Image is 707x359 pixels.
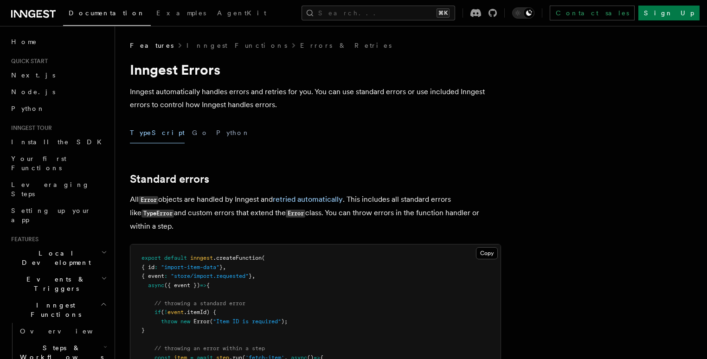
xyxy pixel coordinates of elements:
span: Documentation [69,9,145,17]
span: .createFunction [213,255,262,261]
span: } [219,264,223,270]
span: async [148,282,164,288]
span: "Item ID is required" [213,318,281,325]
span: "import-item-data" [161,264,219,270]
span: Quick start [7,58,48,65]
span: Overview [20,327,116,335]
button: Toggle dark mode [512,7,534,19]
span: => [200,282,206,288]
a: Python [7,100,109,117]
span: export [141,255,161,261]
span: throw [161,318,177,325]
span: Inngest tour [7,124,52,132]
span: Node.js [11,88,55,96]
span: , [223,264,226,270]
p: All objects are handled by Inngest and . This includes all standard errors like and custom errors... [130,193,501,233]
span: ( [210,318,213,325]
a: Setting up your app [7,202,109,228]
span: Python [11,105,45,112]
span: { [206,282,210,288]
span: { event [141,273,164,279]
a: Your first Functions [7,150,109,176]
a: Documentation [63,3,151,26]
button: Local Development [7,245,109,271]
a: Inngest Functions [186,41,287,50]
span: , [252,273,255,279]
span: Your first Functions [11,155,66,172]
span: new [180,318,190,325]
span: Events & Triggers [7,275,101,293]
span: inngest [190,255,213,261]
span: event [167,309,184,315]
button: Inngest Functions [7,297,109,323]
span: : [154,264,158,270]
span: Examples [156,9,206,17]
span: Setting up your app [11,207,91,224]
kbd: ⌘K [437,8,450,18]
span: { id [141,264,154,270]
a: Leveraging Steps [7,176,109,202]
span: Next.js [11,71,55,79]
button: Copy [476,247,498,259]
span: default [164,255,187,261]
span: Home [11,37,37,46]
span: Inngest Functions [7,301,100,319]
span: "store/import.requested" [171,273,249,279]
span: Features [130,41,174,50]
h1: Inngest Errors [130,61,501,78]
a: Install the SDK [7,134,109,150]
span: ({ event }) [164,282,200,288]
code: TypeError [141,210,174,218]
span: // throwing a standard error [154,300,245,307]
button: Events & Triggers [7,271,109,297]
span: Local Development [7,249,101,267]
a: Overview [16,323,109,340]
a: Node.js [7,83,109,100]
button: Python [216,122,250,143]
span: Features [7,236,39,243]
span: } [141,327,145,333]
span: .itemId) { [184,309,216,315]
span: ); [281,318,288,325]
span: : [164,273,167,279]
span: AgentKit [217,9,266,17]
a: Sign Up [638,6,700,20]
span: ( [262,255,265,261]
span: Error [193,318,210,325]
span: // throwing an error within a step [154,345,265,352]
a: Examples [151,3,212,25]
a: Home [7,33,109,50]
span: ! [164,309,167,315]
span: if [154,309,161,315]
code: Error [286,210,305,218]
span: } [249,273,252,279]
a: retried automatically [273,195,343,204]
span: ( [161,309,164,315]
button: TypeScript [130,122,185,143]
button: Search...⌘K [302,6,455,20]
code: Error [139,196,158,204]
span: Leveraging Steps [11,181,90,198]
button: Go [192,122,209,143]
p: Inngest automatically handles errors and retries for you. You can use standard errors or use incl... [130,85,501,111]
span: Install the SDK [11,138,107,146]
a: AgentKit [212,3,272,25]
a: Next.js [7,67,109,83]
a: Errors & Retries [300,41,392,50]
a: Contact sales [550,6,635,20]
a: Standard errors [130,173,209,186]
